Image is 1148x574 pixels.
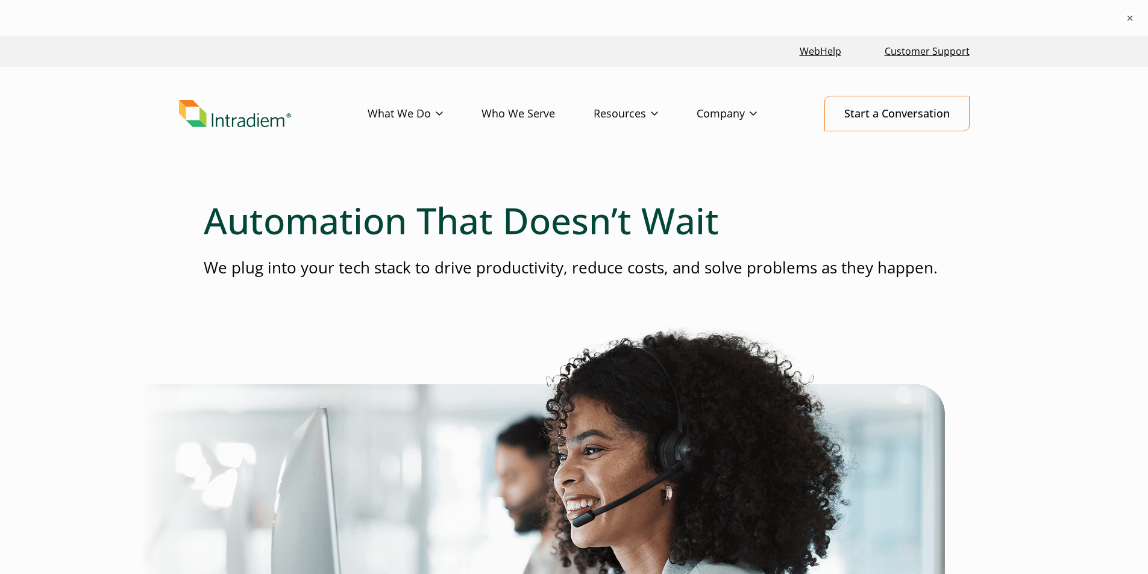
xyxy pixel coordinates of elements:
img: Intradiem [179,100,291,128]
a: Link to homepage of Intradiem [179,100,368,128]
a: Customer Support [880,39,974,64]
a: Link opens in a new window [795,39,846,64]
a: Start a Conversation [824,96,970,131]
a: Company [697,96,795,131]
button: × [1124,12,1136,24]
a: What We Do [368,96,481,131]
a: Resources [594,96,697,131]
a: Who We Serve [481,96,594,131]
p: We plug into your tech stack to drive productivity, reduce costs, and solve problems as they happen. [204,257,945,279]
h1: Automation That Doesn’t Wait [204,199,945,242]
